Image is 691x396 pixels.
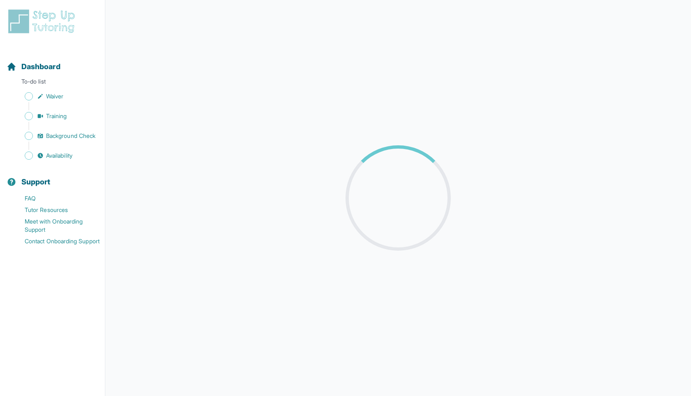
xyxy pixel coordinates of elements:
span: Support [21,176,51,188]
a: Waiver [7,91,105,102]
button: Support [3,163,102,191]
span: Dashboard [21,61,60,72]
a: Contact Onboarding Support [7,235,105,247]
a: Background Check [7,130,105,142]
img: logo [7,8,80,35]
span: Training [46,112,67,120]
a: Tutor Resources [7,204,105,216]
a: Dashboard [7,61,60,72]
span: Availability [46,151,72,160]
span: Background Check [46,132,95,140]
a: Meet with Onboarding Support [7,216,105,235]
a: FAQ [7,193,105,204]
a: Training [7,110,105,122]
a: Availability [7,150,105,161]
button: Dashboard [3,48,102,76]
p: To-do list [3,77,102,89]
span: Waiver [46,92,63,100]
